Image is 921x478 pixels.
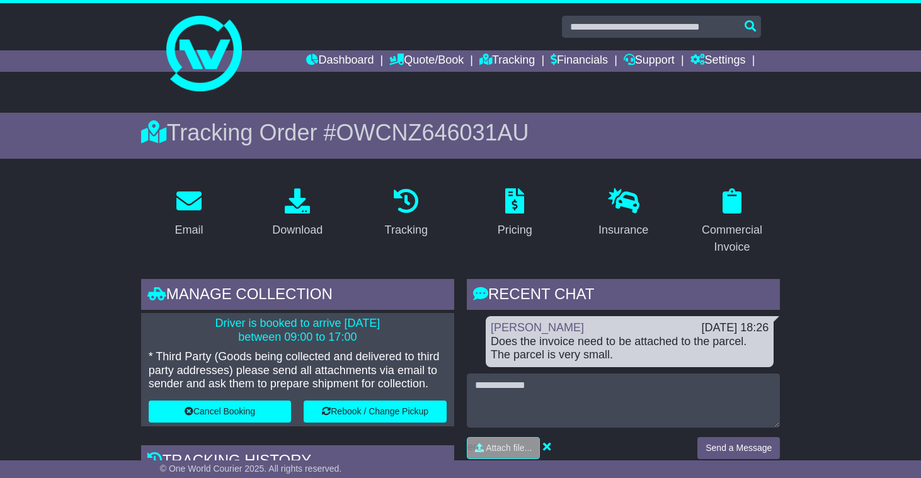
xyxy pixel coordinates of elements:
a: Tracking [377,184,436,243]
span: © One World Courier 2025. All rights reserved. [160,464,342,474]
span: OWCNZ646031AU [336,120,529,145]
a: Commercial Invoice [684,184,780,260]
button: Rebook / Change Pickup [304,401,447,423]
div: Commercial Invoice [692,222,772,256]
a: Support [624,50,675,72]
a: Download [264,184,331,243]
a: Dashboard [306,50,374,72]
div: Tracking Order # [141,119,781,146]
a: Insurance [590,184,656,243]
div: [DATE] 18:26 [702,321,769,335]
a: Pricing [489,184,541,243]
div: Manage collection [141,279,454,313]
a: Tracking [479,50,535,72]
a: Settings [690,50,746,72]
p: Driver is booked to arrive [DATE] between 09:00 to 17:00 [149,317,447,344]
p: * Third Party (Goods being collected and delivered to third party addresses) please send all atta... [149,350,447,391]
a: Quote/Book [389,50,464,72]
button: Cancel Booking [149,401,292,423]
div: Download [272,222,323,239]
div: Tracking [385,222,428,239]
div: Does the invoice need to be attached to the parcel. The parcel is very small. [491,335,769,362]
div: Pricing [498,222,532,239]
div: Email [174,222,203,239]
a: Financials [551,50,608,72]
div: Insurance [598,222,648,239]
a: Email [166,184,211,243]
a: [PERSON_NAME] [491,321,584,334]
button: Send a Message [697,437,780,459]
div: RECENT CHAT [467,279,780,313]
